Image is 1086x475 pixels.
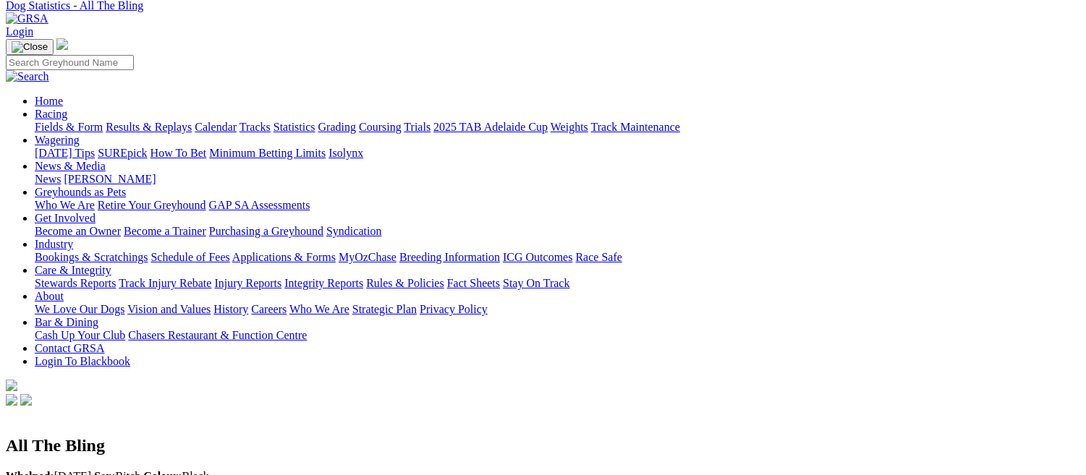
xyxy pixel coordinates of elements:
a: 2025 TAB Adelaide Cup [433,121,548,133]
div: Racing [35,121,1080,134]
div: About [35,303,1080,316]
a: GAP SA Assessments [209,199,310,211]
div: Greyhounds as Pets [35,199,1080,212]
a: Fields & Form [35,121,103,133]
div: News & Media [35,173,1080,186]
a: Breeding Information [399,251,500,263]
a: Greyhounds as Pets [35,186,126,198]
a: Cash Up Your Club [35,329,125,341]
a: Track Maintenance [591,121,680,133]
a: Weights [551,121,588,133]
a: Fact Sheets [447,277,500,289]
a: We Love Our Dogs [35,303,124,315]
a: Become a Trainer [124,225,206,237]
img: facebook.svg [6,394,17,406]
img: Close [12,41,48,53]
h2: All The Bling [6,436,1080,455]
a: Get Involved [35,212,96,224]
a: Track Injury Rebate [119,277,211,289]
a: Become an Owner [35,225,121,237]
img: logo-grsa-white.png [6,380,17,391]
a: Stay On Track [503,277,569,289]
a: Bookings & Scratchings [35,251,148,263]
a: Injury Reports [214,277,281,289]
img: twitter.svg [20,394,32,406]
a: Grading [318,121,356,133]
a: [PERSON_NAME] [64,173,156,185]
a: How To Bet [150,147,207,159]
a: Statistics [273,121,315,133]
a: MyOzChase [339,251,396,263]
a: Industry [35,238,73,250]
a: Vision and Values [127,303,211,315]
a: Stewards Reports [35,277,116,289]
a: Schedule of Fees [150,251,229,263]
div: Industry [35,251,1080,264]
a: ICG Outcomes [503,251,572,263]
a: Race Safe [575,251,622,263]
a: Coursing [359,121,402,133]
div: Wagering [35,147,1080,160]
a: Who We Are [289,303,349,315]
a: Bar & Dining [35,316,98,328]
a: Isolynx [328,147,363,159]
div: Get Involved [35,225,1080,238]
a: Wagering [35,134,80,146]
div: Care & Integrity [35,277,1080,290]
a: Tracks [239,121,271,133]
a: Chasers Restaurant & Function Centre [128,329,307,341]
img: logo-grsa-white.png [56,38,68,50]
a: Careers [251,303,287,315]
a: Racing [35,108,67,120]
a: News [35,173,61,185]
a: [DATE] Tips [35,147,95,159]
a: News & Media [35,160,106,172]
a: Home [35,95,63,107]
a: Login [6,25,33,38]
input: Search [6,55,134,70]
img: Search [6,70,49,83]
a: Strategic Plan [352,303,417,315]
a: Privacy Policy [420,303,488,315]
a: Integrity Reports [284,277,363,289]
a: Minimum Betting Limits [209,147,326,159]
a: About [35,290,64,302]
a: Contact GRSA [35,342,104,354]
a: Retire Your Greyhound [98,199,206,211]
a: Trials [404,121,430,133]
a: Who We Are [35,199,95,211]
a: Calendar [195,121,237,133]
a: Care & Integrity [35,264,111,276]
button: Toggle navigation [6,39,54,55]
a: SUREpick [98,147,147,159]
a: Syndication [326,225,381,237]
a: Results & Replays [106,121,192,133]
a: Purchasing a Greyhound [209,225,323,237]
a: Rules & Policies [366,277,444,289]
a: Login To Blackbook [35,355,130,367]
div: Bar & Dining [35,329,1080,342]
a: Applications & Forms [232,251,336,263]
img: GRSA [6,12,48,25]
a: History [213,303,248,315]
